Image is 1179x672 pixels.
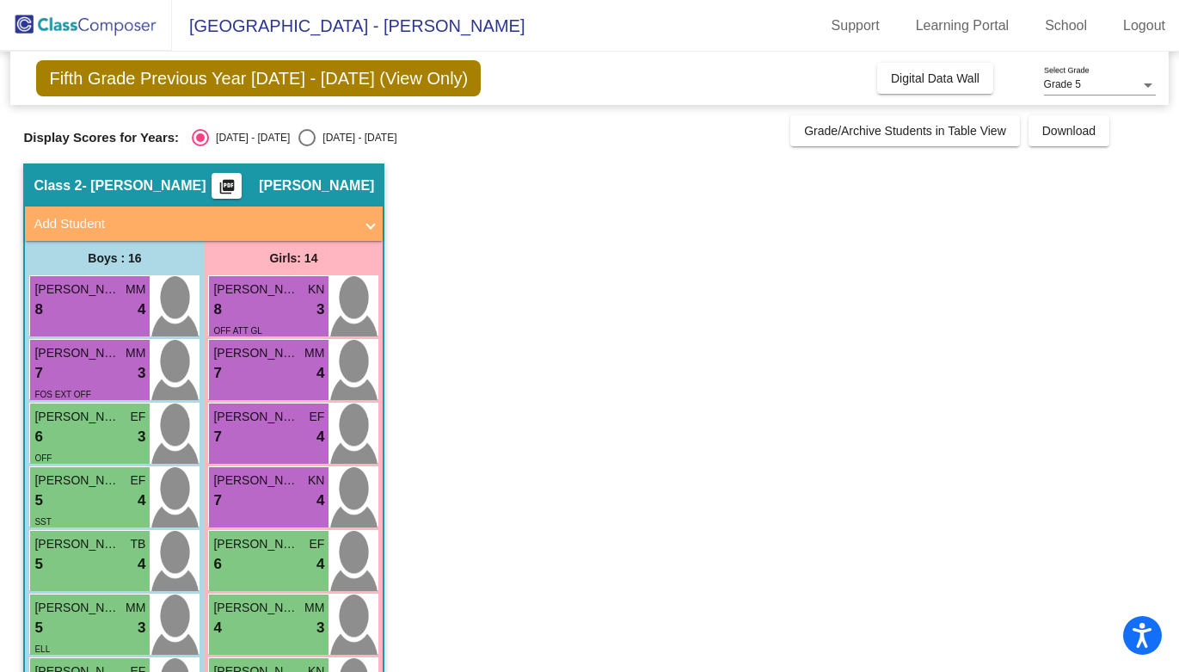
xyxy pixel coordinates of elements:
span: TB [131,535,146,553]
span: [PERSON_NAME] [34,599,120,617]
span: 4 [316,490,324,512]
span: MM [126,344,145,362]
mat-panel-title: Add Student [34,214,353,234]
span: Fifth Grade Previous Year [DATE] - [DATE] (View Only) [36,60,481,96]
span: 3 [316,299,324,321]
span: MM [304,344,324,362]
span: KN [308,281,324,299]
span: MM [304,599,324,617]
a: School [1031,12,1101,40]
span: Class 2 [34,177,82,194]
span: Grade/Archive Students in Table View [804,124,1006,138]
span: 6 [213,553,221,576]
span: [PERSON_NAME] [213,472,299,490]
a: Logout [1109,12,1179,40]
span: 7 [34,362,42,385]
span: 4 [316,362,324,385]
span: 3 [138,362,145,385]
span: [PERSON_NAME] [213,408,299,426]
span: 4 [213,617,221,639]
span: 8 [213,299,221,321]
span: MM [126,599,145,617]
span: 7 [213,362,221,385]
span: [PERSON_NAME] [213,599,299,617]
span: Download [1042,124,1096,138]
mat-expansion-panel-header: Add Student [25,207,383,241]
a: Learning Portal [902,12,1023,40]
span: [PERSON_NAME] [34,344,120,362]
button: Digital Data Wall [877,63,993,94]
span: OFF ATT GL [213,326,261,336]
span: 5 [34,617,42,639]
span: [PERSON_NAME] [34,408,120,426]
span: 4 [316,426,324,448]
span: [PERSON_NAME] ([PERSON_NAME]) [PERSON_NAME] [34,535,120,553]
div: Girls: 14 [204,241,383,275]
button: Grade/Archive Students in Table View [790,115,1020,146]
span: [GEOGRAPHIC_DATA] - [PERSON_NAME] [172,12,525,40]
span: [PERSON_NAME] [213,344,299,362]
mat-radio-group: Select an option [192,129,396,146]
span: 3 [138,617,145,639]
span: KN [308,472,324,490]
span: 8 [34,299,42,321]
span: 4 [138,490,145,512]
span: Display Scores for Years: [23,130,179,145]
span: EF [131,408,146,426]
span: 5 [34,490,42,512]
span: SST [34,517,51,527]
span: 5 [34,553,42,576]
span: Digital Data Wall [891,71,979,85]
span: [PERSON_NAME] [213,281,299,299]
div: [DATE] - [DATE] [316,130,396,145]
span: OFF [34,453,52,463]
span: 4 [316,553,324,576]
span: FOS EXT OFF [34,390,90,399]
div: [DATE] - [DATE] [209,130,290,145]
span: 7 [213,490,221,512]
span: 4 [138,553,145,576]
mat-icon: picture_as_pdf [217,178,237,202]
span: 4 [138,299,145,321]
span: [PERSON_NAME] [213,535,299,553]
span: 6 [34,426,42,448]
span: 3 [316,617,324,639]
a: Support [818,12,893,40]
span: EF [131,472,146,490]
span: [PERSON_NAME] [34,281,120,299]
span: [PERSON_NAME] [259,177,374,194]
span: - [PERSON_NAME] [82,177,206,194]
span: Grade 5 [1044,78,1081,90]
button: Print Students Details [212,173,242,199]
div: Boys : 16 [25,241,204,275]
span: EF [310,535,325,553]
span: 7 [213,426,221,448]
button: Download [1029,115,1109,146]
span: EF [310,408,325,426]
span: ELL [34,644,50,654]
span: [PERSON_NAME] [34,472,120,490]
span: MM [126,281,145,299]
span: 3 [138,426,145,448]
